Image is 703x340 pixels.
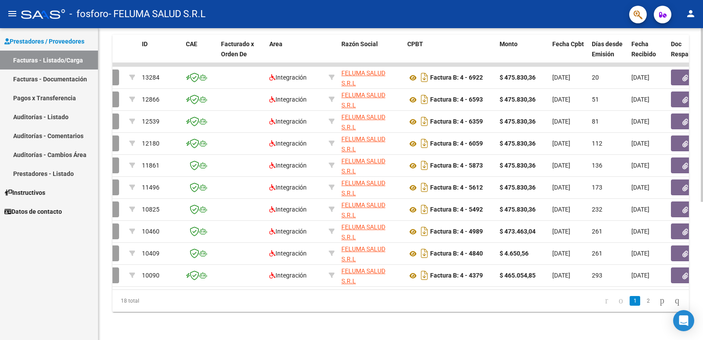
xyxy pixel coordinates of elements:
[341,267,385,285] span: FELUMA SALUD S.R.L
[592,140,602,147] span: 112
[142,162,159,169] span: 11861
[500,250,529,257] strong: $ 4.650,56
[631,96,649,103] span: [DATE]
[341,200,400,219] div: 30716776634
[500,228,536,235] strong: $ 473.463,04
[430,250,483,257] strong: Factura B: 4 - 4840
[601,296,612,306] a: go to first page
[549,35,588,73] datatable-header-cell: Fecha Cpbt
[496,35,549,73] datatable-header-cell: Monto
[269,206,307,213] span: Integración
[112,290,226,312] div: 18 total
[186,40,197,48] span: CAE
[631,140,649,147] span: [DATE]
[269,140,307,147] span: Integración
[341,113,385,131] span: FELUMA SALUD S.R.L
[142,118,159,125] span: 12539
[552,162,570,169] span: [DATE]
[500,96,536,103] strong: $ 475.830,36
[269,228,307,235] span: Integración
[142,184,159,191] span: 11496
[419,70,430,84] i: Descargar documento
[552,118,570,125] span: [DATE]
[341,134,400,153] div: 30716776634
[419,114,430,128] i: Descargar documento
[269,40,283,48] span: Area
[217,35,266,73] datatable-header-cell: Facturado x Orden De
[341,112,400,131] div: 30716776634
[630,296,640,306] a: 1
[631,74,649,81] span: [DATE]
[500,206,536,213] strong: $ 475.830,36
[552,228,570,235] span: [DATE]
[592,40,623,58] span: Días desde Emisión
[552,206,570,213] span: [DATE]
[341,135,385,153] span: FELUMA SALUD S.R.L
[500,118,536,125] strong: $ 475.830,36
[142,40,148,48] span: ID
[269,118,307,125] span: Integración
[269,74,307,81] span: Integración
[341,201,385,219] span: FELUMA SALUD S.R.L
[500,184,536,191] strong: $ 475.830,36
[615,296,627,306] a: go to previous page
[628,35,667,73] datatable-header-cell: Fecha Recibido
[631,162,649,169] span: [DATE]
[142,272,159,279] span: 10090
[109,4,206,24] span: - FELUMA SALUD S.R.L
[430,272,483,279] strong: Factura B: 4 - 4379
[685,8,696,19] mat-icon: person
[404,35,496,73] datatable-header-cell: CPBT
[552,140,570,147] span: [DATE]
[419,224,430,238] i: Descargar documento
[269,162,307,169] span: Integración
[4,37,84,46] span: Prestadores / Proveedores
[419,202,430,216] i: Descargar documento
[142,140,159,147] span: 12180
[552,40,584,48] span: Fecha Cpbt
[592,96,599,103] span: 51
[552,184,570,191] span: [DATE]
[631,272,649,279] span: [DATE]
[430,118,483,125] strong: Factura B: 4 - 6359
[430,140,483,147] strong: Factura B: 4 - 6059
[182,35,217,73] datatable-header-cell: CAE
[7,8,18,19] mat-icon: menu
[419,158,430,172] i: Descargar documento
[341,156,400,175] div: 30716776634
[407,40,423,48] span: CPBT
[592,184,602,191] span: 173
[643,296,653,306] a: 2
[419,92,430,106] i: Descargar documento
[430,184,483,191] strong: Factura B: 4 - 5612
[419,246,430,260] i: Descargar documento
[142,206,159,213] span: 10825
[430,96,483,103] strong: Factura B: 4 - 6593
[500,140,536,147] strong: $ 475.830,36
[500,162,536,169] strong: $ 475.830,36
[628,293,641,308] li: page 1
[673,310,694,331] div: Open Intercom Messenger
[269,250,307,257] span: Integración
[592,272,602,279] span: 293
[341,90,400,109] div: 30716776634
[588,35,628,73] datatable-header-cell: Días desde Emisión
[552,272,570,279] span: [DATE]
[500,40,518,48] span: Monto
[142,228,159,235] span: 10460
[338,35,404,73] datatable-header-cell: Razón Social
[419,136,430,150] i: Descargar documento
[341,157,385,175] span: FELUMA SALUD S.R.L
[500,74,536,81] strong: $ 475.830,36
[142,74,159,81] span: 13284
[592,250,602,257] span: 261
[592,206,602,213] span: 232
[341,40,378,48] span: Razón Social
[552,74,570,81] span: [DATE]
[341,266,400,285] div: 30716776634
[138,35,182,73] datatable-header-cell: ID
[341,222,400,241] div: 30716776634
[341,68,400,87] div: 30716776634
[430,74,483,81] strong: Factura B: 4 - 6922
[631,118,649,125] span: [DATE]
